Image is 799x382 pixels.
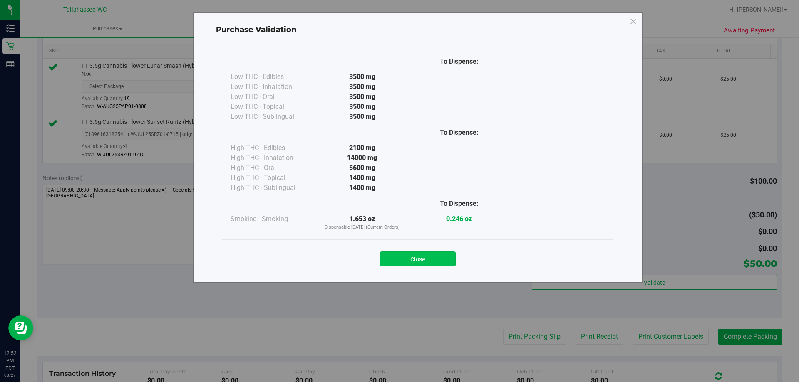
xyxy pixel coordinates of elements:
[231,214,314,224] div: Smoking - Smoking
[231,143,314,153] div: High THC - Edibles
[231,183,314,193] div: High THC - Sublingual
[314,112,411,122] div: 3500 mg
[446,215,472,223] strong: 0.246 oz
[314,82,411,92] div: 3500 mg
[411,57,508,67] div: To Dispense:
[314,153,411,163] div: 14000 mg
[231,82,314,92] div: Low THC - Inhalation
[411,128,508,138] div: To Dispense:
[216,25,297,34] span: Purchase Validation
[231,72,314,82] div: Low THC - Edibles
[314,143,411,153] div: 2100 mg
[231,112,314,122] div: Low THC - Sublingual
[314,102,411,112] div: 3500 mg
[411,199,508,209] div: To Dispense:
[314,72,411,82] div: 3500 mg
[231,163,314,173] div: High THC - Oral
[314,163,411,173] div: 5600 mg
[314,214,411,231] div: 1.653 oz
[231,173,314,183] div: High THC - Topical
[314,224,411,231] p: Dispensable [DATE] (Current Orders)
[231,102,314,112] div: Low THC - Topical
[314,92,411,102] div: 3500 mg
[314,183,411,193] div: 1400 mg
[231,92,314,102] div: Low THC - Oral
[231,153,314,163] div: High THC - Inhalation
[314,173,411,183] div: 1400 mg
[8,315,33,340] iframe: Resource center
[380,251,456,266] button: Close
